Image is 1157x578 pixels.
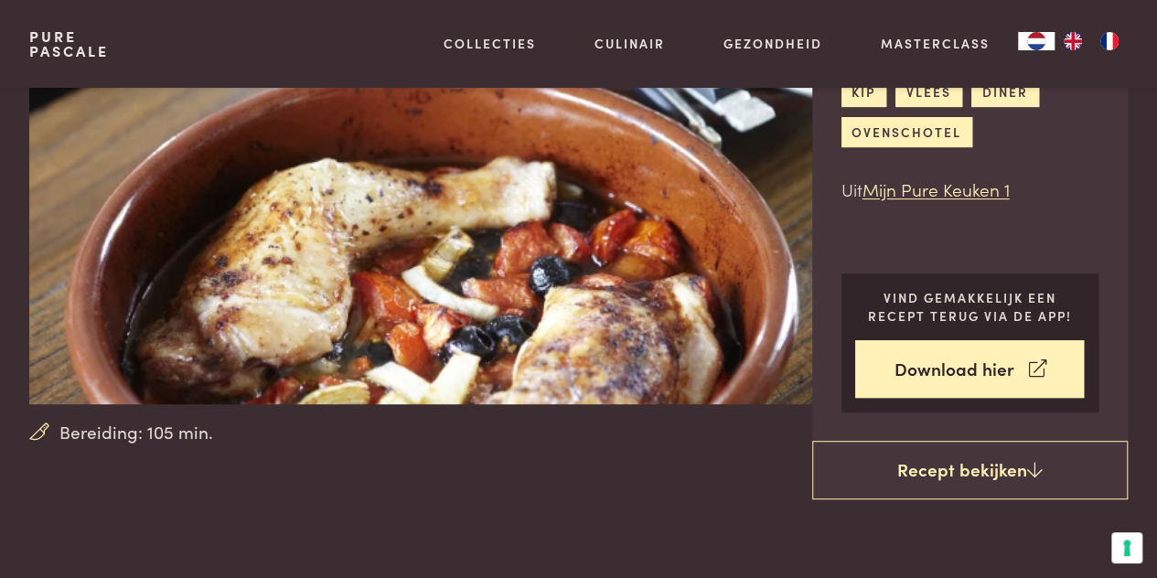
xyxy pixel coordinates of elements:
a: Culinair [595,34,665,53]
a: ovenschotel [841,117,972,147]
a: vlees [895,77,961,107]
a: EN [1055,32,1091,50]
a: diner [971,77,1038,107]
a: Download hier [855,340,1084,398]
aside: Language selected: Nederlands [1018,32,1128,50]
a: Recept bekijken [812,441,1129,499]
a: Gezondheid [723,34,822,53]
span: Bereiding: 105 min. [59,419,213,445]
p: Uit [841,177,1099,203]
a: Mijn Pure Keuken 1 [862,177,1010,201]
a: Collecties [444,34,536,53]
a: NL [1018,32,1055,50]
a: PurePascale [29,29,109,59]
ul: Language list [1055,32,1128,50]
button: Uw voorkeuren voor toestemming voor trackingtechnologieën [1111,532,1142,563]
a: kip [841,77,886,107]
p: Vind gemakkelijk een recept terug via de app! [855,288,1084,326]
div: Language [1018,32,1055,50]
a: FR [1091,32,1128,50]
a: Masterclass [880,34,989,53]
